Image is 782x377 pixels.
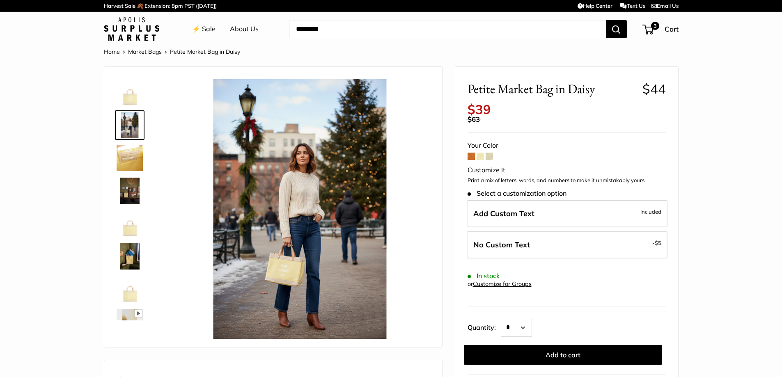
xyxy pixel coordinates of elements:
[170,79,430,339] img: Petite Market Bag in Daisy
[115,78,144,107] a: Petite Market Bag in Daisy
[473,209,534,218] span: Add Custom Text
[467,200,667,227] label: Add Custom Text
[128,48,162,55] a: Market Bags
[468,101,491,117] span: $39
[117,210,143,237] img: Petite Market Bag in Daisy
[468,139,666,152] div: Your Color
[115,242,144,271] a: Petite Market Bag in Daisy
[652,238,661,248] span: -
[468,279,532,290] div: or
[467,231,667,258] label: Leave Blank
[468,176,666,185] p: Print a mix of letters, words, and numbers to make it unmistakably yours.
[230,23,259,35] a: About Us
[117,112,143,138] img: Petite Market Bag in Daisy
[115,110,144,140] a: Petite Market Bag in Daisy
[117,79,143,105] img: Petite Market Bag in Daisy
[620,2,645,9] a: Text Us
[651,22,659,30] span: 3
[117,276,143,302] img: Petite Market Bag in Daisy
[473,280,532,288] a: Customize for Groups
[104,48,120,55] a: Home
[170,48,240,55] span: Petite Market Bag in Daisy
[651,2,679,9] a: Email Us
[642,81,666,97] span: $44
[468,190,566,197] span: Select a customization option
[117,309,143,335] img: Petite Market Bag in Daisy
[643,23,679,36] a: 3 Cart
[192,23,216,35] a: ⚡️ Sale
[464,345,662,365] button: Add to cart
[115,307,144,337] a: Petite Market Bag in Daisy
[468,115,480,123] span: $63
[104,17,159,41] img: Apolis: Surplus Market
[117,178,143,204] img: Petite Market Bag in Daisy
[104,46,240,57] nav: Breadcrumb
[665,25,679,33] span: Cart
[640,207,661,217] span: Included
[468,164,666,176] div: Customize It
[115,209,144,238] a: Petite Market Bag in Daisy
[468,272,500,280] span: In stock
[115,143,144,173] a: Petite Market Bag in Daisy
[468,316,501,337] label: Quantity:
[468,81,636,96] span: Petite Market Bag in Daisy
[115,274,144,304] a: Petite Market Bag in Daisy
[473,240,530,249] span: No Custom Text
[117,243,143,270] img: Petite Market Bag in Daisy
[117,145,143,171] img: Petite Market Bag in Daisy
[606,20,627,38] button: Search
[578,2,612,9] a: Help Center
[655,240,661,246] span: $5
[115,176,144,206] a: Petite Market Bag in Daisy
[289,20,606,38] input: Search...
